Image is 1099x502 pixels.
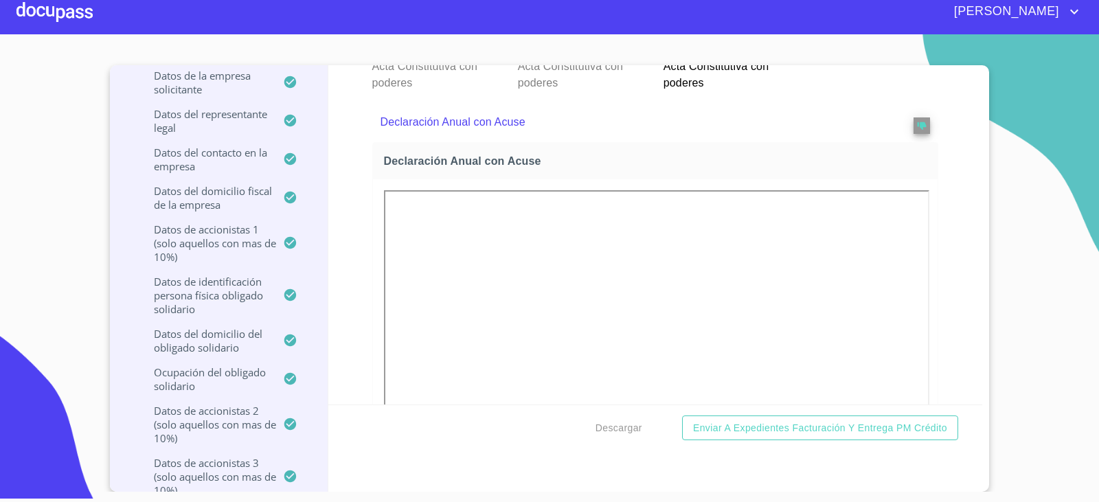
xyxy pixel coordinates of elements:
[590,415,648,441] button: Descargar
[596,420,642,437] span: Descargar
[693,420,947,437] span: Enviar a Expedientes Facturación y Entrega PM crédito
[914,117,930,134] button: reject
[126,107,283,135] p: Datos del representante legal
[126,223,283,264] p: Datos de accionistas 1 (solo aquellos con mas de 10%)
[126,275,283,316] p: Datos de Identificación Persona Física Obligado Solidario
[126,404,283,445] p: Datos de accionistas 2 (solo aquellos con mas de 10%)
[944,1,1083,23] button: account of current user
[126,327,283,354] p: Datos del Domicilio del Obligado Solidario
[518,53,647,91] p: Acta Constitutiva con poderes
[372,53,501,91] p: Acta Constitutiva con poderes
[944,1,1066,23] span: [PERSON_NAME]
[126,146,283,173] p: Datos del contacto en la empresa
[381,114,875,130] p: Declaración Anual con Acuse
[126,365,283,393] p: Ocupación del Obligado Solidario
[664,53,793,91] p: Acta Constitutiva con poderes
[126,69,283,96] p: Datos de la empresa solicitante
[682,415,958,441] button: Enviar a Expedientes Facturación y Entrega PM crédito
[126,184,283,212] p: Datos del domicilio fiscal de la empresa
[126,456,283,497] p: Datos de accionistas 3 (solo aquellos con mas de 10%)
[384,154,933,168] span: Declaración Anual con Acuse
